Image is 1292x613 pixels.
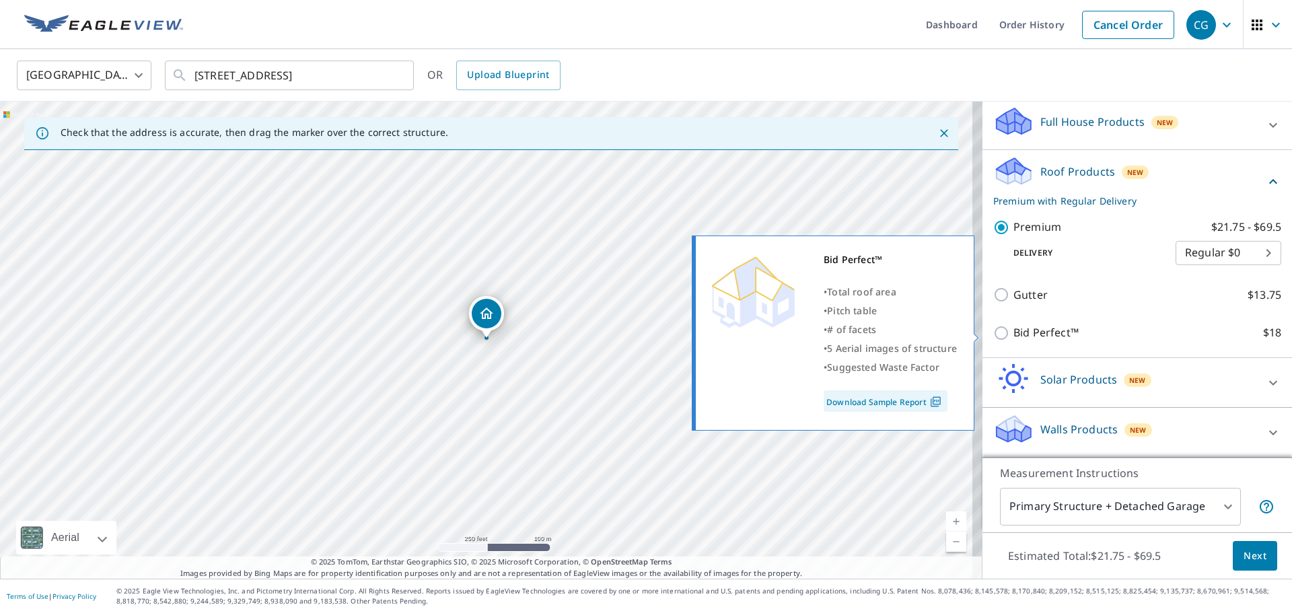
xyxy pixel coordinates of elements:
a: Download Sample Report [824,390,947,412]
p: | [7,592,96,600]
div: • [824,320,957,339]
div: • [824,283,957,301]
button: Next [1233,541,1277,571]
a: Privacy Policy [52,591,96,601]
p: Roof Products [1040,164,1115,180]
p: © 2025 Eagle View Technologies, Inc. and Pictometry International Corp. All Rights Reserved. Repo... [116,586,1285,606]
span: © 2025 TomTom, Earthstar Geographics SIO, © 2025 Microsoft Corporation, © [311,556,672,568]
span: Upload Blueprint [467,67,549,83]
input: Search by address or latitude-longitude [194,57,386,94]
span: 5 Aerial images of structure [827,342,957,355]
div: • [824,339,957,358]
img: Pdf Icon [927,396,945,408]
p: Full House Products [1040,114,1145,130]
div: CG [1186,10,1216,40]
img: Premium [706,250,800,331]
p: Measurement Instructions [1000,465,1275,481]
span: New [1129,375,1146,386]
a: Terms of Use [7,591,48,601]
div: Aerial [47,521,83,554]
p: Premium [1013,219,1061,236]
span: # of facets [827,323,876,336]
a: Current Level 17, Zoom Out [946,532,966,552]
p: Delivery [993,247,1176,259]
p: $21.75 - $69.5 [1211,219,1281,236]
p: $18 [1263,324,1281,341]
p: Check that the address is accurate, then drag the marker over the correct structure. [61,127,448,139]
div: Full House ProductsNew [993,106,1281,144]
img: EV Logo [24,15,183,35]
div: Regular $0 [1176,234,1281,272]
a: Upload Blueprint [456,61,560,90]
p: Walls Products [1040,421,1118,437]
span: New [1127,167,1144,178]
div: Bid Perfect™ [824,250,957,269]
span: Suggested Waste Factor [827,361,939,373]
span: Total roof area [827,285,896,298]
p: Solar Products [1040,371,1117,388]
span: Your report will include the primary structure and a detached garage if one exists. [1258,499,1275,515]
a: Terms [650,556,672,567]
div: [GEOGRAPHIC_DATA] [17,57,151,94]
span: New [1157,117,1174,128]
span: New [1130,425,1147,435]
div: Dropped pin, building 1, Residential property, 12590 Temple Blvd West Palm Beach, FL 33412 [469,296,504,338]
p: $13.75 [1248,287,1281,303]
a: OpenStreetMap [591,556,647,567]
p: Bid Perfect™ [1013,324,1079,341]
p: Premium with Regular Delivery [993,194,1265,208]
div: Walls ProductsNew [993,413,1281,452]
div: • [824,301,957,320]
div: Solar ProductsNew [993,363,1281,402]
span: Next [1244,548,1266,565]
div: Primary Structure + Detached Garage [1000,488,1241,526]
a: Current Level 17, Zoom In [946,511,966,532]
div: Roof ProductsNewPremium with Regular Delivery [993,155,1281,208]
p: Gutter [1013,287,1048,303]
div: Aerial [16,521,116,554]
button: Close [935,124,953,142]
p: Estimated Total: $21.75 - $69.5 [997,541,1172,571]
a: Cancel Order [1082,11,1174,39]
div: OR [427,61,561,90]
div: • [824,358,957,377]
span: Pitch table [827,304,877,317]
